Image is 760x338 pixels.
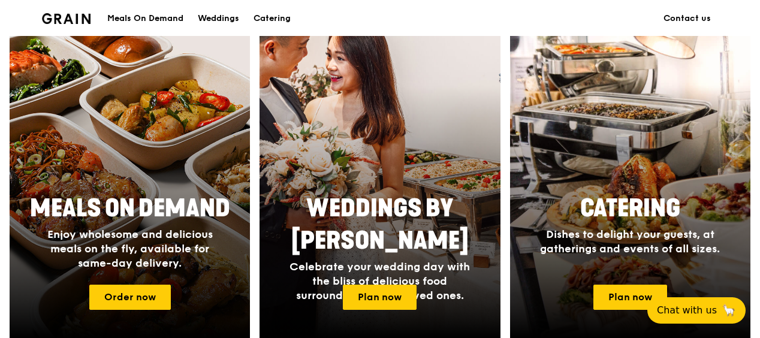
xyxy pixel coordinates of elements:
span: Celebrate your wedding day with the bliss of delicious food surrounded by your loved ones. [289,260,470,302]
a: Plan now [593,285,667,310]
button: Chat with us🦙 [647,297,746,324]
div: Catering [254,1,291,37]
a: Order now [89,285,171,310]
a: Plan now [343,285,417,310]
div: Weddings [198,1,239,37]
span: Chat with us [657,303,717,318]
span: Enjoy wholesome and delicious meals on the fly, available for same-day delivery. [47,228,213,270]
img: Grain [42,13,91,24]
span: Meals On Demand [30,194,230,223]
a: Catering [246,1,298,37]
span: Catering [580,194,680,223]
a: Weddings [191,1,246,37]
div: Meals On Demand [107,1,183,37]
a: Contact us [656,1,718,37]
span: Dishes to delight your guests, at gatherings and events of all sizes. [540,228,720,255]
span: 🦙 [722,303,736,318]
span: Weddings by [PERSON_NAME] [291,194,469,255]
